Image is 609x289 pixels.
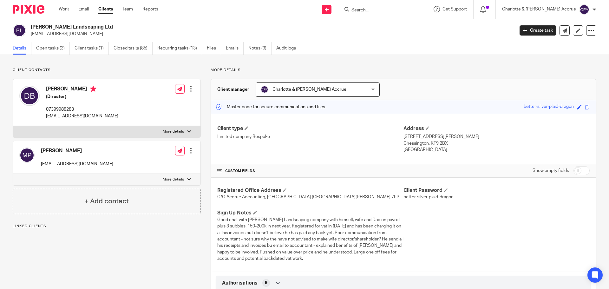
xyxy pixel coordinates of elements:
[13,42,31,55] a: Details
[217,125,403,132] h4: Client type
[226,42,244,55] a: Emails
[524,103,574,111] div: better-silver-plaid-dragon
[272,87,346,92] span: Charlotte & [PERSON_NAME] Accrue
[41,148,113,154] h4: [PERSON_NAME]
[265,280,267,286] span: 9
[122,6,133,12] a: Team
[46,86,118,94] h4: [PERSON_NAME]
[579,4,589,15] img: svg%3E
[19,148,35,163] img: svg%3E
[261,86,268,93] img: svg%3E
[114,42,153,55] a: Closed tasks (85)
[217,187,403,194] h4: Registered Office Address
[41,161,113,167] p: [EMAIL_ADDRESS][DOMAIN_NAME]
[217,168,403,174] h4: CUSTOM FIELDS
[216,104,325,110] p: Master code for secure communications and files
[13,5,44,14] img: Pixie
[84,196,129,206] h4: + Add contact
[217,195,399,199] span: C/O Accrue Accounting, [GEOGRAPHIC_DATA] [GEOGRAPHIC_DATA][PERSON_NAME] 7FP
[13,24,26,37] img: svg%3E
[403,134,590,140] p: [STREET_ADDRESS][PERSON_NAME]
[276,42,301,55] a: Audit logs
[217,218,403,261] span: Good chat with [PERSON_NAME] Landscaping company with himself, wife and Dad on payroll plus 3 sub...
[13,68,201,73] p: Client contacts
[90,86,96,92] i: Primary
[533,167,569,174] label: Show empty fields
[142,6,158,12] a: Reports
[217,210,403,216] h4: Sign Up Notes
[207,42,221,55] a: Files
[13,224,201,229] p: Linked clients
[59,6,69,12] a: Work
[502,6,576,12] p: Charlotte & [PERSON_NAME] Accrue
[46,94,118,100] h5: (Director)
[46,113,118,119] p: [EMAIL_ADDRESS][DOMAIN_NAME]
[403,187,590,194] h4: Client Password
[403,195,454,199] span: better-silver-plaid-dragon
[520,25,556,36] a: Create task
[36,42,70,55] a: Open tasks (3)
[46,106,118,113] p: 07399988283
[157,42,202,55] a: Recurring tasks (13)
[403,147,590,153] p: [GEOGRAPHIC_DATA]
[163,129,184,134] p: More details
[78,6,89,12] a: Email
[98,6,113,12] a: Clients
[31,31,510,37] p: [EMAIL_ADDRESS][DOMAIN_NAME]
[75,42,109,55] a: Client tasks (1)
[163,177,184,182] p: More details
[222,280,258,286] span: Authorisations
[351,8,408,13] input: Search
[403,125,590,132] h4: Address
[211,68,596,73] p: More details
[403,140,590,147] p: Chessington, KT9 2BX
[19,86,40,106] img: svg%3E
[31,24,414,30] h2: [PERSON_NAME] Landscaping Ltd
[248,42,272,55] a: Notes (9)
[217,134,403,140] p: Limited company Bespoke
[217,86,249,93] h3: Client manager
[442,7,467,11] span: Get Support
